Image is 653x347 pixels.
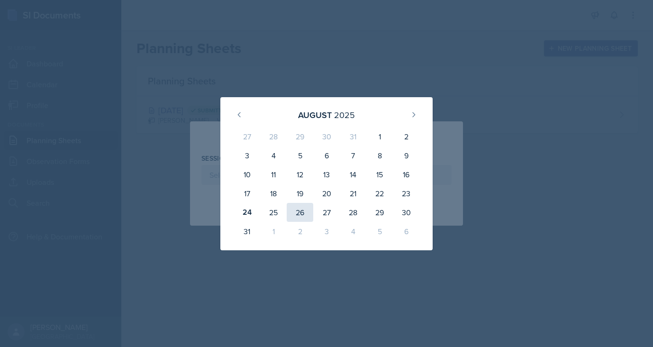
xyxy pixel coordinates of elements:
[393,127,419,146] div: 2
[234,165,260,184] div: 10
[313,146,340,165] div: 6
[366,165,393,184] div: 15
[366,146,393,165] div: 8
[393,184,419,203] div: 23
[366,184,393,203] div: 22
[260,146,287,165] div: 4
[340,222,366,241] div: 4
[234,222,260,241] div: 31
[260,127,287,146] div: 28
[366,203,393,222] div: 29
[340,127,366,146] div: 31
[366,222,393,241] div: 5
[260,222,287,241] div: 1
[287,222,313,241] div: 2
[340,146,366,165] div: 7
[234,127,260,146] div: 27
[260,165,287,184] div: 11
[298,109,332,121] div: August
[260,184,287,203] div: 18
[393,165,419,184] div: 16
[234,146,260,165] div: 3
[393,222,419,241] div: 6
[260,203,287,222] div: 25
[234,203,260,222] div: 24
[393,203,419,222] div: 30
[287,184,313,203] div: 19
[287,203,313,222] div: 26
[340,203,366,222] div: 28
[287,146,313,165] div: 5
[334,109,355,121] div: 2025
[313,184,340,203] div: 20
[287,127,313,146] div: 29
[340,165,366,184] div: 14
[313,222,340,241] div: 3
[313,127,340,146] div: 30
[234,184,260,203] div: 17
[340,184,366,203] div: 21
[313,165,340,184] div: 13
[366,127,393,146] div: 1
[393,146,419,165] div: 9
[313,203,340,222] div: 27
[287,165,313,184] div: 12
